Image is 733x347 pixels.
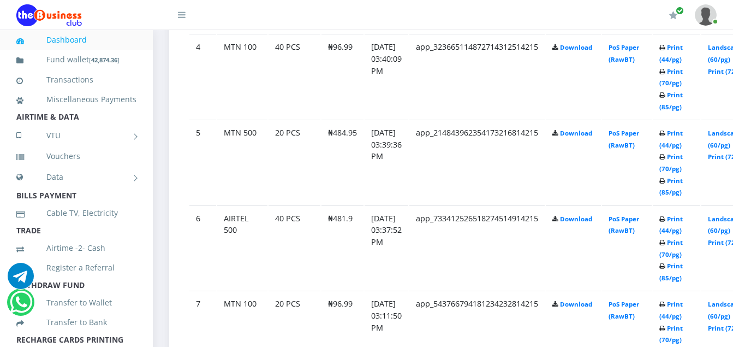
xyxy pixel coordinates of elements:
[189,34,216,119] td: 4
[16,47,136,73] a: Fund wallet[42,874.36]
[676,7,684,15] span: Renew/Upgrade Subscription
[8,271,34,289] a: Chat for support
[609,129,639,149] a: PoS Paper (RawBT)
[217,205,267,290] td: AIRTEL 500
[16,163,136,191] a: Data
[89,56,120,64] small: [ ]
[659,300,683,320] a: Print (44/pg)
[659,238,683,258] a: Print (70/pg)
[695,4,717,26] img: User
[91,56,117,64] b: 42,874.36
[16,67,136,92] a: Transactions
[16,236,136,261] a: Airtime -2- Cash
[659,177,683,197] a: Print (85/pg)
[217,120,267,204] td: MTN 500
[16,122,136,149] a: VTU
[365,205,408,290] td: [DATE] 03:37:52 PM
[669,11,677,20] i: Renew/Upgrade Subscription
[365,120,408,204] td: [DATE] 03:39:36 PM
[609,300,639,320] a: PoS Paper (RawBT)
[659,215,683,235] a: Print (44/pg)
[189,120,216,204] td: 5
[16,255,136,280] a: Register a Referral
[269,120,320,204] td: 20 PCS
[16,201,136,226] a: Cable TV, Electricity
[659,152,683,173] a: Print (70/pg)
[609,43,639,63] a: PoS Paper (RawBT)
[189,205,216,290] td: 6
[217,34,267,119] td: MTN 100
[560,215,592,223] a: Download
[659,91,683,111] a: Print (85/pg)
[16,4,82,26] img: Logo
[16,290,136,315] a: Transfer to Wallet
[321,120,363,204] td: ₦484.95
[10,297,32,315] a: Chat for support
[659,324,683,344] a: Print (70/pg)
[16,87,136,112] a: Miscellaneous Payments
[560,300,592,308] a: Download
[609,215,639,235] a: PoS Paper (RawBT)
[409,34,545,119] td: app_323665114872714312514215
[269,34,320,119] td: 40 PCS
[659,129,683,149] a: Print (44/pg)
[321,34,363,119] td: ₦96.99
[409,205,545,290] td: app_733412526518274514914215
[16,310,136,335] a: Transfer to Bank
[365,34,408,119] td: [DATE] 03:40:09 PM
[16,27,136,52] a: Dashboard
[409,120,545,204] td: app_214843962354173216814215
[560,43,592,51] a: Download
[16,144,136,169] a: Vouchers
[321,205,363,290] td: ₦481.9
[269,205,320,290] td: 40 PCS
[659,43,683,63] a: Print (44/pg)
[560,129,592,137] a: Download
[659,262,683,282] a: Print (85/pg)
[659,67,683,87] a: Print (70/pg)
